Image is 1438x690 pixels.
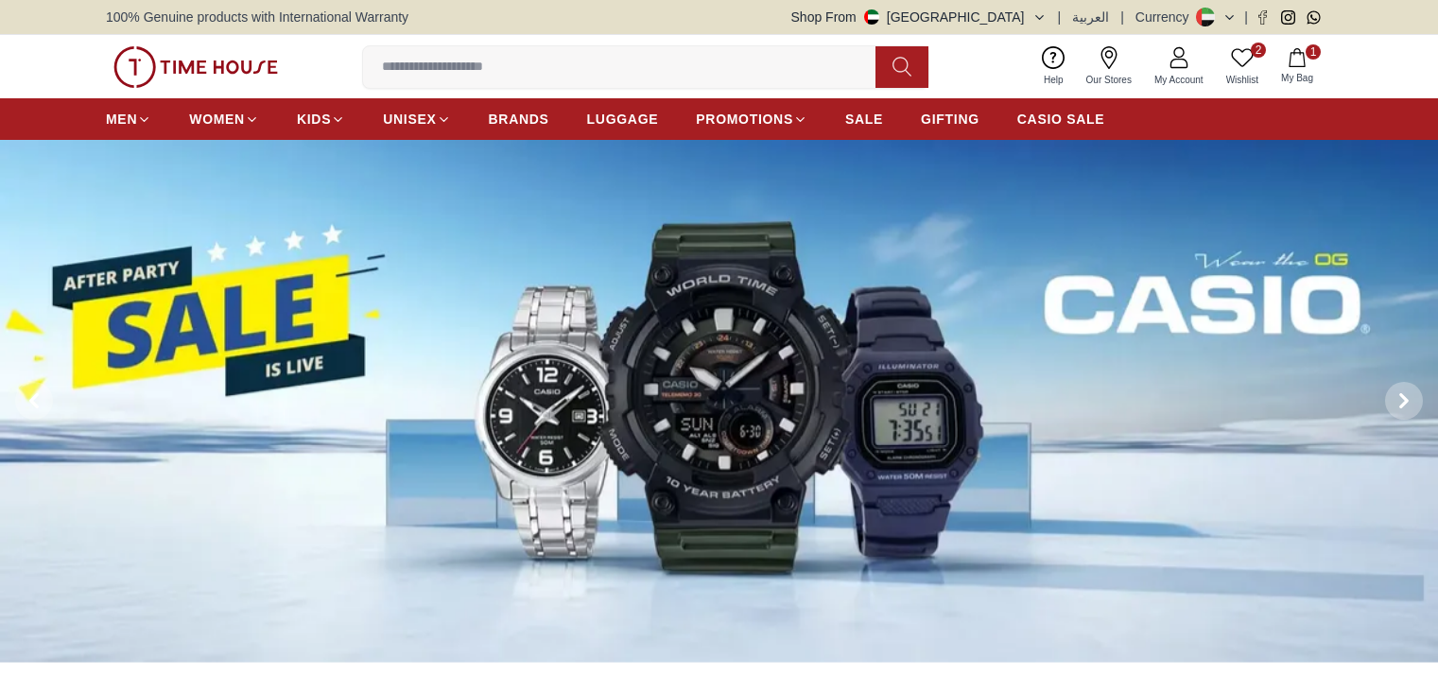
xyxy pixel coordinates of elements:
a: GIFTING [921,102,979,136]
span: GIFTING [921,110,979,129]
button: Shop From[GEOGRAPHIC_DATA] [791,8,1047,26]
span: LUGGAGE [587,110,659,129]
a: WOMEN [189,102,259,136]
span: | [1058,8,1062,26]
span: | [1244,8,1248,26]
span: KIDS [297,110,331,129]
span: 1 [1306,44,1321,60]
span: BRANDS [489,110,549,129]
span: SALE [845,110,883,129]
span: MEN [106,110,137,129]
button: 1My Bag [1270,44,1325,89]
span: My Bag [1273,71,1321,85]
a: PROMOTIONS [696,102,807,136]
span: UNISEX [383,110,436,129]
a: 2Wishlist [1215,43,1270,91]
span: My Account [1147,73,1211,87]
a: SALE [845,102,883,136]
a: CASIO SALE [1017,102,1105,136]
span: Our Stores [1079,73,1139,87]
a: MEN [106,102,151,136]
span: Wishlist [1219,73,1266,87]
a: BRANDS [489,102,549,136]
a: UNISEX [383,102,450,136]
span: CASIO SALE [1017,110,1105,129]
a: Instagram [1281,10,1295,25]
a: LUGGAGE [587,102,659,136]
a: Our Stores [1075,43,1143,91]
a: Whatsapp [1307,10,1321,25]
span: 2 [1251,43,1266,58]
a: Help [1032,43,1075,91]
a: KIDS [297,102,345,136]
a: Facebook [1256,10,1270,25]
div: Currency [1135,8,1197,26]
img: ... [113,46,278,88]
span: Help [1036,73,1071,87]
img: United Arab Emirates [864,9,879,25]
span: WOMEN [189,110,245,129]
button: العربية [1072,8,1109,26]
span: | [1120,8,1124,26]
span: PROMOTIONS [696,110,793,129]
span: 100% Genuine products with International Warranty [106,8,408,26]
